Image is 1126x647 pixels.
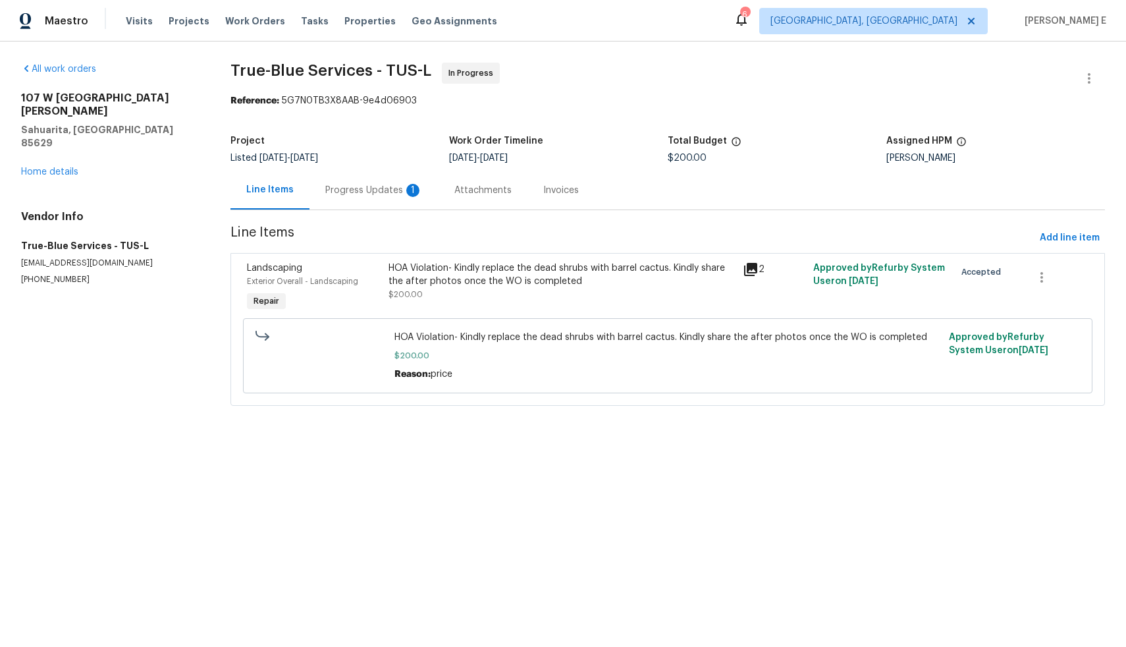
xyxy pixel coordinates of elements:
[290,154,318,163] span: [DATE]
[668,154,707,163] span: $200.00
[449,154,477,163] span: [DATE]
[1019,14,1106,28] span: [PERSON_NAME] E
[1034,226,1105,250] button: Add line item
[740,8,749,21] div: 6
[480,154,508,163] span: [DATE]
[301,16,329,26] span: Tasks
[230,94,1105,107] div: 5G7N0TB3X8AAB-9e4d06903
[543,184,579,197] div: Invoices
[21,92,199,118] h2: 107 W [GEOGRAPHIC_DATA][PERSON_NAME]
[247,264,302,273] span: Landscaping
[449,154,508,163] span: -
[406,184,419,197] div: 1
[1019,346,1048,355] span: [DATE]
[389,262,734,288] div: HOA Violation- Kindly replace the dead shrubs with barrel cactus. Kindly share the after photos o...
[886,154,1105,163] div: [PERSON_NAME]
[230,136,265,146] h5: Project
[949,333,1048,355] span: Approved by Refurby System User on
[731,136,741,154] span: The total cost of line items that have been proposed by Opendoor. This sum includes line items th...
[259,154,287,163] span: [DATE]
[412,14,497,28] span: Geo Assignments
[394,349,941,362] span: $200.00
[956,136,967,154] span: The hpm assigned to this work order.
[743,262,805,277] div: 2
[886,136,952,146] h5: Assigned HPM
[21,258,199,269] p: [EMAIL_ADDRESS][DOMAIN_NAME]
[813,264,945,286] span: Approved by Refurby System User on
[449,136,543,146] h5: Work Order Timeline
[325,184,423,197] div: Progress Updates
[1040,230,1100,246] span: Add line item
[169,14,209,28] span: Projects
[230,96,279,105] b: Reference:
[21,65,96,74] a: All work orders
[849,277,878,286] span: [DATE]
[448,67,498,80] span: In Progress
[259,154,318,163] span: -
[230,226,1034,250] span: Line Items
[21,274,199,285] p: [PHONE_NUMBER]
[394,331,941,344] span: HOA Violation- Kindly replace the dead shrubs with barrel cactus. Kindly share the after photos o...
[668,136,727,146] h5: Total Budget
[344,14,396,28] span: Properties
[394,370,431,379] span: Reason:
[961,266,1006,279] span: Accepted
[225,14,285,28] span: Work Orders
[230,154,318,163] span: Listed
[454,184,512,197] div: Attachments
[21,210,199,223] h4: Vendor Info
[21,167,78,177] a: Home details
[45,14,88,28] span: Maestro
[126,14,153,28] span: Visits
[770,14,957,28] span: [GEOGRAPHIC_DATA], [GEOGRAPHIC_DATA]
[21,239,199,252] h5: True-Blue Services - TUS-L
[230,63,431,78] span: True-Blue Services - TUS-L
[389,291,423,298] span: $200.00
[247,277,358,285] span: Exterior Overall - Landscaping
[431,370,452,379] span: price
[21,123,199,150] h5: Sahuarita, [GEOGRAPHIC_DATA] 85629
[248,295,284,308] span: Repair
[246,183,294,196] div: Line Items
